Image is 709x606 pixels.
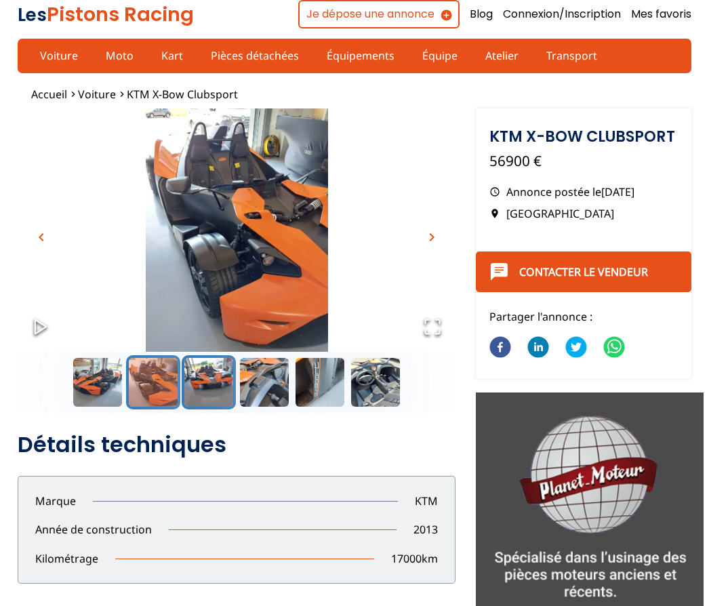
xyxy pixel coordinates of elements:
[126,355,180,409] button: Go to Slide 2
[18,3,47,27] span: Les
[470,7,493,22] a: Blog
[127,87,238,102] a: KTM X-Bow Clubsport
[519,264,648,279] a: Contacter le vendeur
[18,431,455,458] h2: Détails techniques
[33,229,49,245] span: chevron_left
[31,227,52,247] button: chevron_left
[237,355,291,409] button: Go to Slide 4
[538,44,606,67] a: Transport
[18,1,194,28] a: LesPistons Racing
[631,7,691,22] a: Mes favoris
[374,551,455,566] p: 17000 km
[489,328,511,369] button: facebook
[18,493,93,508] p: Marque
[489,184,678,199] p: Annonce postée le [DATE]
[18,355,455,409] div: Thumbnail Navigation
[18,108,455,352] img: image
[182,355,236,409] button: Go to Slide 3
[422,227,442,247] button: chevron_right
[153,44,192,67] a: Kart
[489,151,678,171] p: 56900 €
[18,108,455,352] div: Go to Slide 2
[70,355,125,409] button: Go to Slide 1
[489,129,678,144] h1: KTM X-Bow Clubsport
[603,328,625,369] button: whatsapp
[348,355,403,409] button: Go to Slide 6
[398,493,455,508] p: KTM
[413,44,466,67] a: Équipe
[31,87,67,102] a: Accueil
[527,328,549,369] button: linkedin
[78,87,116,102] a: Voiture
[18,522,169,537] p: Année de construction
[293,355,347,409] button: Go to Slide 5
[477,44,527,67] a: Atelier
[18,304,64,352] button: Play or Pause Slideshow
[18,551,115,566] p: Kilométrage
[476,251,691,292] button: Contacter le vendeur
[202,44,308,67] a: Pièces détachées
[565,328,587,369] button: twitter
[503,7,621,22] a: Connexion/Inscription
[31,44,87,67] a: Voiture
[97,44,142,67] a: Moto
[397,522,455,537] p: 2013
[424,229,440,245] span: chevron_right
[489,206,678,221] p: [GEOGRAPHIC_DATA]
[489,309,678,324] p: Partager l'annonce :
[409,304,455,352] button: Open Fullscreen
[318,44,403,67] a: Équipements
